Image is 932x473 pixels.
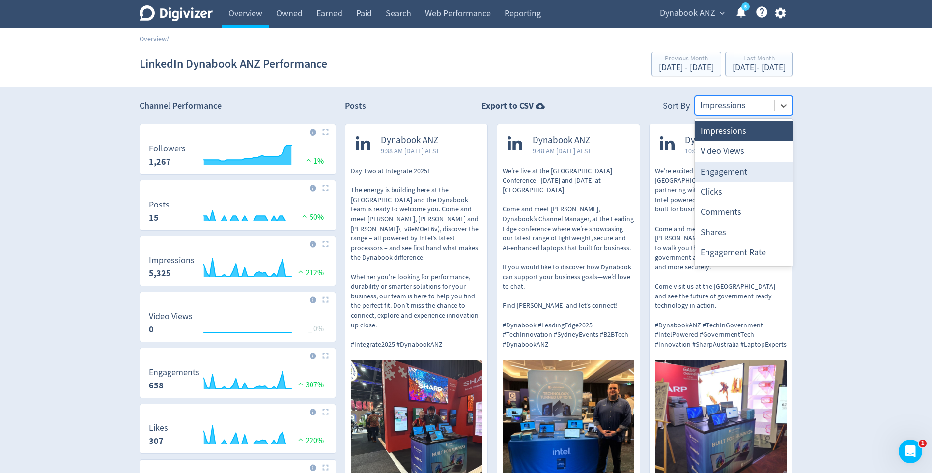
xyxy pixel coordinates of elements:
[660,5,715,21] span: Dynabook ANZ
[322,353,329,359] img: Placeholder
[149,311,193,322] dt: Video Views
[695,182,793,202] div: Clicks
[149,199,169,210] dt: Posts
[322,296,329,303] img: Placeholder
[296,268,324,278] span: 212%
[663,100,690,115] div: Sort By
[140,48,327,80] h1: LinkedIn Dynabook ANZ Performance
[381,135,440,146] span: Dynabook ANZ
[659,63,714,72] div: [DATE] - [DATE]
[533,146,592,156] span: 9:48 AM [DATE] AEST
[659,55,714,63] div: Previous Month
[919,440,927,447] span: 1
[296,436,324,445] span: 220%
[695,121,793,141] div: Impressions
[351,166,482,349] p: Day Two at Integrate 2025! The energy is building here at the [GEOGRAPHIC_DATA] and the Dynabook ...
[300,212,324,222] span: 50%
[167,34,169,43] span: /
[695,162,793,182] div: Engagement
[296,436,306,443] img: positive-performance.svg
[695,242,793,263] div: Engagement Rate
[322,185,329,191] img: Placeholder
[322,409,329,415] img: Placeholder
[695,263,793,283] div: Date
[718,9,727,18] span: expand_more
[144,312,332,338] svg: Video Views 0
[149,156,171,168] strong: 1,267
[140,34,167,43] a: Overview
[503,166,634,349] p: We’re live at the [GEOGRAPHIC_DATA] Conference - [DATE] and [DATE] at [GEOGRAPHIC_DATA]. Come and...
[144,144,332,170] svg: Followers 1,267
[149,367,199,378] dt: Engagements
[144,423,332,449] svg: Likes 307
[144,200,332,226] svg: Posts 15
[149,380,164,391] strong: 658
[656,5,727,21] button: Dynabook ANZ
[741,2,750,11] a: 5
[481,100,534,112] strong: Export to CSV
[695,141,793,161] div: Video Views
[308,324,324,334] span: _ 0%
[296,268,306,275] img: positive-performance.svg
[533,135,592,146] span: Dynabook ANZ
[296,380,306,387] img: positive-performance.svg
[899,440,922,463] iframe: Intercom live chat
[149,324,154,335] strong: 0
[381,146,440,156] span: 9:38 AM [DATE] AEST
[322,129,329,135] img: Placeholder
[149,267,171,279] strong: 5,325
[695,202,793,222] div: Comments
[144,368,332,394] svg: Engagements 658
[725,52,793,76] button: Last Month[DATE]- [DATE]
[304,156,324,166] span: 1%
[345,100,366,115] h2: Posts
[685,135,747,146] span: Dynabook ANZ
[149,422,168,434] dt: Likes
[655,166,787,349] p: We’re excited to be at Tech in Government in [GEOGRAPHIC_DATA] for the next two days, partnering ...
[300,212,310,220] img: positive-performance.svg
[149,435,164,447] strong: 307
[733,63,786,72] div: [DATE] - [DATE]
[651,52,721,76] button: Previous Month[DATE] - [DATE]
[149,143,186,154] dt: Followers
[149,212,159,224] strong: 15
[695,222,793,242] div: Shares
[144,256,332,282] svg: Impressions 5,325
[322,464,329,471] img: Placeholder
[685,146,747,156] span: 10:00 AM [DATE] AEST
[744,3,746,10] text: 5
[733,55,786,63] div: Last Month
[296,380,324,390] span: 307%
[140,100,336,112] h2: Channel Performance
[322,241,329,247] img: Placeholder
[149,255,195,266] dt: Impressions
[304,156,313,164] img: positive-performance.svg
